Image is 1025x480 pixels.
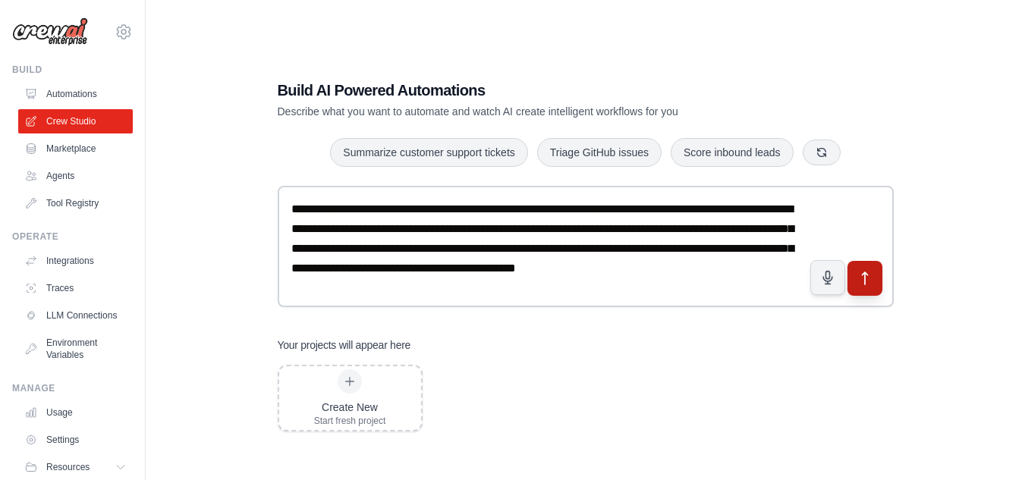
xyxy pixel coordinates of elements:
a: Tool Registry [18,191,133,215]
img: Logo [12,17,88,46]
h1: Build AI Powered Automations [278,80,788,101]
h3: Your projects will appear here [278,337,411,353]
iframe: Chat Widget [949,407,1025,480]
div: Build [12,64,133,76]
a: Agents [18,164,133,188]
a: Automations [18,82,133,106]
a: Settings [18,428,133,452]
span: Resources [46,461,90,473]
a: Usage [18,400,133,425]
button: Summarize customer support tickets [330,138,527,167]
button: Get new suggestions [803,140,841,165]
button: Score inbound leads [671,138,794,167]
a: Environment Variables [18,331,133,367]
a: Integrations [18,249,133,273]
p: Describe what you want to automate and watch AI create intelligent workflows for you [278,104,788,119]
a: Marketplace [18,136,133,161]
a: Traces [18,276,133,300]
div: Create New [314,400,386,415]
button: Triage GitHub issues [537,138,662,167]
div: Operate [12,231,133,243]
a: Crew Studio [18,109,133,133]
div: Start fresh project [314,415,386,427]
button: Click to speak your automation idea [810,260,845,295]
button: Resources [18,455,133,479]
div: Manage [12,382,133,394]
a: LLM Connections [18,303,133,328]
